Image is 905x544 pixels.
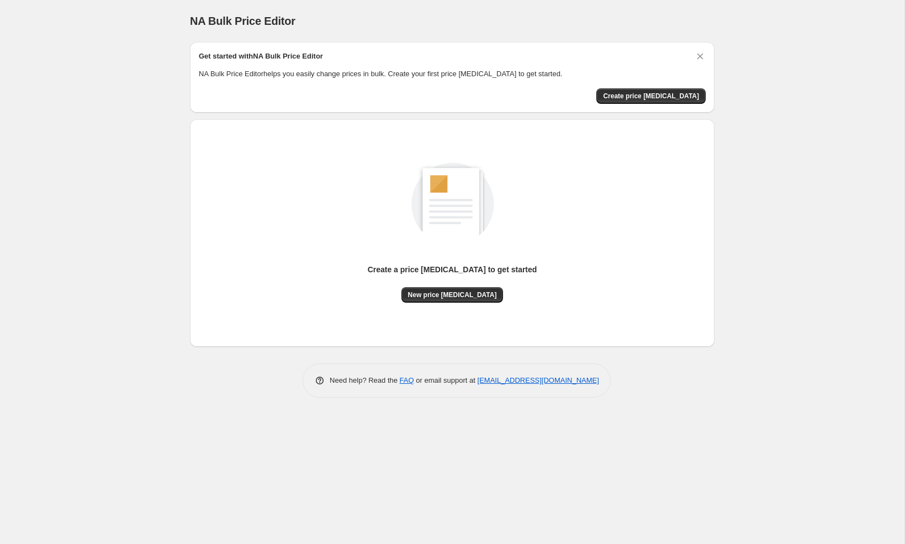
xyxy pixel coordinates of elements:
button: Dismiss card [695,51,706,62]
span: Need help? Read the [330,376,400,384]
p: Create a price [MEDICAL_DATA] to get started [368,264,537,275]
span: or email support at [414,376,478,384]
button: New price [MEDICAL_DATA] [401,287,504,303]
a: [EMAIL_ADDRESS][DOMAIN_NAME] [478,376,599,384]
span: NA Bulk Price Editor [190,15,295,27]
span: Create price [MEDICAL_DATA] [603,92,699,101]
span: New price [MEDICAL_DATA] [408,291,497,299]
a: FAQ [400,376,414,384]
p: NA Bulk Price Editor helps you easily change prices in bulk. Create your first price [MEDICAL_DAT... [199,68,706,80]
button: Create price change job [596,88,706,104]
h2: Get started with NA Bulk Price Editor [199,51,323,62]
